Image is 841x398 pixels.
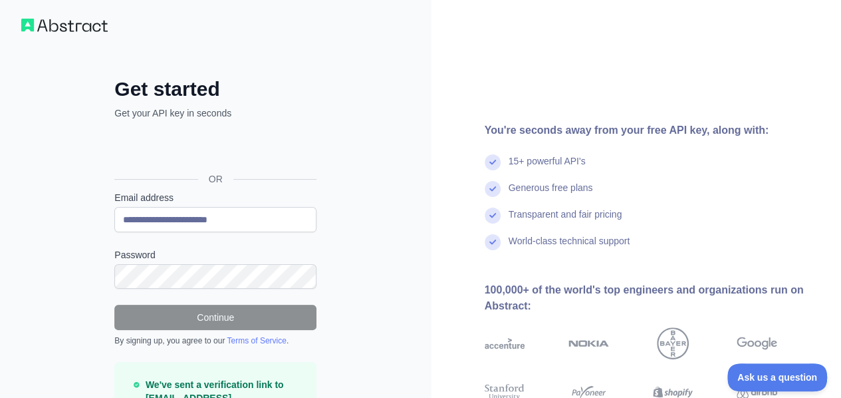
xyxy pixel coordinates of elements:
div: By signing up, you agree to our . [114,335,316,346]
div: 15+ powerful API's [509,154,586,181]
div: Generous free plans [509,181,593,208]
img: check mark [485,208,501,224]
iframe: Sign in with Google Button [108,134,320,164]
div: You're seconds away from your free API key, along with: [485,122,820,138]
a: Terms of Service [227,336,286,345]
div: World-class technical support [509,234,630,261]
div: 100,000+ of the world's top engineers and organizations run on Abstract: [485,282,820,314]
img: check mark [485,234,501,250]
img: nokia [568,327,609,359]
div: Transparent and fair pricing [509,208,622,234]
img: google [737,327,777,359]
img: check mark [485,154,501,170]
span: OR [198,172,233,186]
img: accenture [485,327,525,359]
iframe: Toggle Customer Support [727,363,828,391]
label: Email address [114,191,316,204]
h2: Get started [114,77,316,101]
button: Continue [114,305,316,330]
label: Password [114,248,316,262]
p: Get your API key in seconds [114,106,316,120]
img: Workflow [21,19,108,32]
img: bayer [657,327,689,359]
img: check mark [485,181,501,197]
